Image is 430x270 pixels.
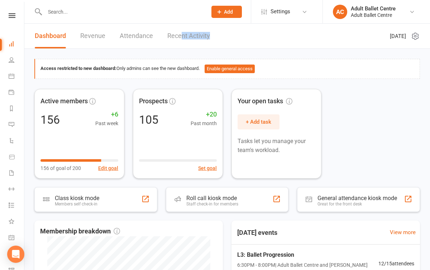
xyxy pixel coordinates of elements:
div: Staff check-in for members [186,202,238,207]
a: Product Sales [9,150,25,166]
span: +6 [95,109,118,120]
div: 156 [40,114,60,125]
span: Active members [40,96,88,106]
h3: [DATE] events [231,226,283,239]
a: View more [390,228,416,237]
a: Attendance [120,24,153,48]
span: +20 [191,109,217,120]
a: General attendance kiosk mode [9,230,25,246]
span: Past month [191,119,217,127]
div: Members self check-in [55,202,99,207]
button: Set goal [198,164,217,172]
span: L3: Ballet Progression [237,250,378,260]
button: Add [211,6,242,18]
div: 105 [139,114,158,125]
div: Adult Ballet Centre [351,12,396,18]
div: Adult Ballet Centre [351,5,396,12]
div: General attendance kiosk mode [317,195,397,202]
a: Recent Activity [167,24,210,48]
button: + Add task [238,114,279,129]
div: AC [333,5,347,19]
strong: Access restricted to new dashboard: [40,66,116,71]
a: Calendar [9,69,25,85]
span: Settings [271,4,290,20]
div: Class kiosk mode [55,195,99,202]
button: Edit goal [98,164,118,172]
div: Open Intercom Messenger [7,246,24,263]
input: Search... [43,7,202,17]
span: 12 / 15 attendees [378,260,414,267]
button: Enable general access [205,65,255,73]
a: Dashboard [35,24,66,48]
span: Prospects [139,96,168,106]
a: Dashboard [9,37,25,53]
a: Payments [9,85,25,101]
span: [DATE] [390,32,406,41]
span: 156 of goal of 200 [40,164,81,172]
span: Past week [95,119,118,127]
a: Reports [9,101,25,117]
a: People [9,53,25,69]
div: Roll call kiosk mode [186,195,238,202]
a: Revenue [80,24,105,48]
span: Membership breakdown [40,226,120,237]
a: What's New [9,214,25,230]
p: Tasks let you manage your team's workload. [238,137,315,155]
span: Add [224,9,233,15]
div: Great for the front desk [317,202,397,207]
div: Only admins can see the new dashboard. [40,65,414,73]
span: Your open tasks [238,96,292,106]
